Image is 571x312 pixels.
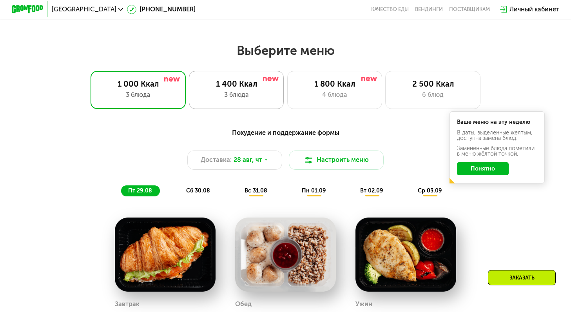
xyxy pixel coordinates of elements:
[201,155,232,165] span: Доставка:
[99,79,177,89] div: 1 000 Ккал
[128,187,152,194] span: пт 29.08
[457,146,538,157] div: Заменённые блюда пометили в меню жёлтой точкой.
[488,270,556,285] div: Заказать
[127,5,196,14] a: [PHONE_NUMBER]
[197,79,276,89] div: 1 400 Ккал
[360,187,383,194] span: вт 02.09
[355,298,372,310] div: Ужин
[415,6,443,13] a: Вендинги
[115,298,140,310] div: Завтрак
[99,90,177,100] div: 3 блюда
[197,90,276,100] div: 3 блюда
[289,151,384,170] button: Настроить меню
[457,120,538,125] div: Ваше меню на эту неделю
[245,187,267,194] span: вс 31.08
[509,5,559,14] div: Личный кабинет
[295,90,374,100] div: 4 блюда
[51,128,520,138] div: Похудение и поддержание формы
[457,130,538,141] div: В даты, выделенные желтым, доступна замена блюд.
[449,6,490,13] div: поставщикам
[371,6,409,13] a: Качество еды
[295,79,374,89] div: 1 800 Ккал
[457,162,509,175] button: Понятно
[418,187,442,194] span: ср 03.09
[234,155,262,165] span: 28 авг, чт
[302,187,326,194] span: пн 01.09
[394,79,472,89] div: 2 500 Ккал
[52,6,116,13] span: [GEOGRAPHIC_DATA]
[394,90,472,100] div: 6 блюд
[186,187,210,194] span: сб 30.08
[25,43,546,58] h2: Выберите меню
[235,298,252,310] div: Обед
